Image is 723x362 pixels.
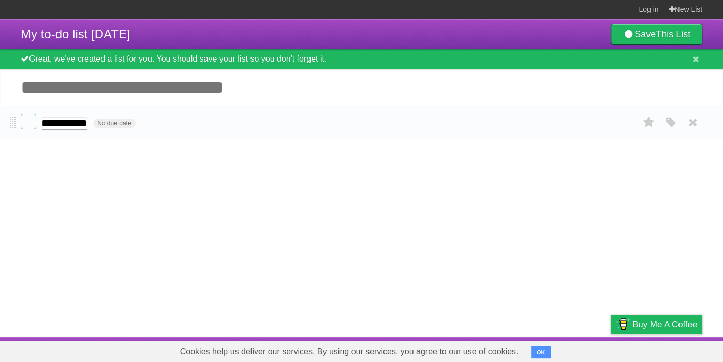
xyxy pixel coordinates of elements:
a: SaveThis List [611,24,702,45]
a: Buy me a coffee [611,315,702,334]
a: About [473,340,495,359]
span: My to-do list [DATE] [21,27,130,41]
b: This List [656,29,690,39]
button: OK [531,346,551,358]
span: No due date [93,119,135,128]
a: Developers [507,340,549,359]
label: Star task [639,114,659,131]
label: Done [21,114,36,129]
span: Cookies help us deliver our services. By using our services, you agree to our use of cookies. [170,341,529,362]
span: Buy me a coffee [632,315,697,334]
a: Terms [562,340,585,359]
a: Privacy [597,340,624,359]
a: Suggest a feature [637,340,702,359]
img: Buy me a coffee [616,315,630,333]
